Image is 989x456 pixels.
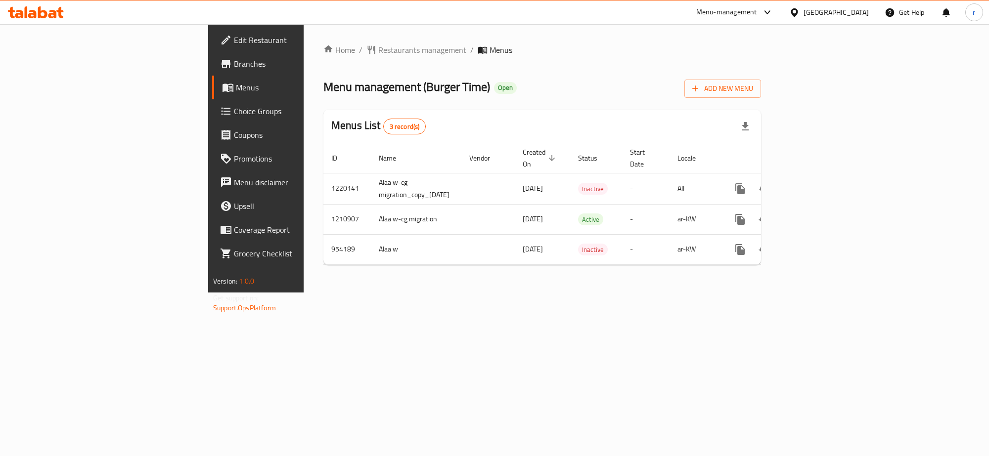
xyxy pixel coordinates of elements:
[804,7,869,18] div: [GEOGRAPHIC_DATA]
[752,238,776,261] button: Change Status
[973,7,975,18] span: r
[752,177,776,201] button: Change Status
[670,204,720,234] td: ar-KW
[212,123,373,147] a: Coupons
[371,204,461,234] td: Alaa w-cg migration
[234,200,365,212] span: Upsell
[728,177,752,201] button: more
[677,152,709,164] span: Locale
[234,176,365,188] span: Menu disclaimer
[696,6,757,18] div: Menu-management
[494,82,517,94] div: Open
[212,147,373,170] a: Promotions
[523,212,543,225] span: [DATE]
[384,122,426,131] span: 3 record(s)
[733,115,757,138] div: Export file
[212,28,373,52] a: Edit Restaurant
[523,146,558,170] span: Created On
[212,52,373,76] a: Branches
[234,153,365,165] span: Promotions
[331,152,350,164] span: ID
[323,143,831,265] table: enhanced table
[212,76,373,99] a: Menus
[383,119,426,134] div: Total records count
[212,194,373,218] a: Upsell
[212,170,373,194] a: Menu disclaimer
[720,143,831,173] th: Actions
[212,242,373,265] a: Grocery Checklist
[670,173,720,204] td: All
[212,218,373,242] a: Coverage Report
[236,82,365,93] span: Menus
[728,207,752,231] button: more
[234,248,365,259] span: Grocery Checklist
[578,152,610,164] span: Status
[213,291,259,304] span: Get support on:
[728,238,752,261] button: more
[670,234,720,264] td: ar-KW
[523,243,543,255] span: [DATE]
[323,44,761,56] nav: breadcrumb
[239,275,254,288] span: 1.0.0
[234,129,365,141] span: Coupons
[379,152,409,164] span: Name
[578,244,608,255] span: Inactive
[490,44,512,56] span: Menus
[578,183,608,195] span: Inactive
[371,173,461,204] td: Alaa w-cg migration_copy_[DATE]
[752,207,776,231] button: Change Status
[212,99,373,123] a: Choice Groups
[692,83,753,95] span: Add New Menu
[469,152,503,164] span: Vendor
[578,214,603,225] span: Active
[234,105,365,117] span: Choice Groups
[470,44,474,56] li: /
[213,275,237,288] span: Version:
[622,204,670,234] td: -
[213,301,276,314] a: Support.OpsPlatform
[331,118,426,134] h2: Menus List
[234,58,365,70] span: Branches
[234,224,365,236] span: Coverage Report
[622,173,670,204] td: -
[234,34,365,46] span: Edit Restaurant
[684,80,761,98] button: Add New Menu
[630,146,658,170] span: Start Date
[494,83,517,92] span: Open
[622,234,670,264] td: -
[366,44,466,56] a: Restaurants management
[378,44,466,56] span: Restaurants management
[323,76,490,98] span: Menu management ( Burger Time )
[371,234,461,264] td: Alaa w
[523,182,543,195] span: [DATE]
